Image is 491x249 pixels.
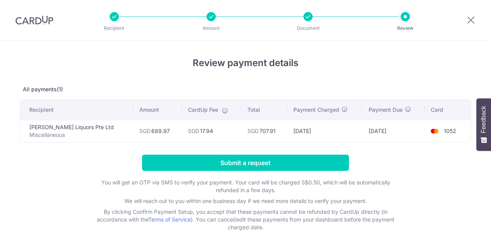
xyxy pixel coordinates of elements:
p: We will reach out to you within one business day if we need more details to verify your payment. [91,197,400,205]
th: Total [241,100,287,120]
span: CardUp Fee [188,106,218,114]
a: Terms of Service [148,216,191,223]
img: CardUp [15,15,53,25]
p: Miscellaneous [29,131,127,139]
span: SGD [139,128,151,134]
p: Recipient [86,24,143,32]
button: Feedback - Show survey [476,98,491,151]
td: 707.91 [241,120,287,142]
td: 17.94 [182,120,241,142]
th: Card [425,100,471,120]
h4: Review payment details [20,56,471,70]
td: 689.97 [133,120,182,142]
span: Feedback [480,106,487,133]
span: 1052 [444,128,456,134]
p: All payments(1) [20,85,471,93]
p: Document [279,24,337,32]
th: Recipient [20,100,133,120]
span: Payment Charged [293,106,339,114]
p: You will get an OTP via SMS to verify your payment. Your card will be charged S$0.50, which will ... [91,179,400,194]
span: Payment Due [369,106,403,114]
p: By clicking Confirm Payment Setup, you accept that these payments cannot be refunded by CardUp di... [91,208,400,231]
span: SGD [247,128,259,134]
p: Amount [183,24,240,32]
td: [DATE] [362,120,425,142]
th: Amount [133,100,182,120]
img: <span class="translation_missing" title="translation missing: en.account_steps.new_confirm_form.b... [427,126,442,136]
td: [PERSON_NAME] Liquors Pte Ltd [20,120,133,142]
p: Review [377,24,434,32]
span: SGD [188,128,199,134]
td: [DATE] [287,120,363,142]
input: Submit a request [142,155,349,171]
